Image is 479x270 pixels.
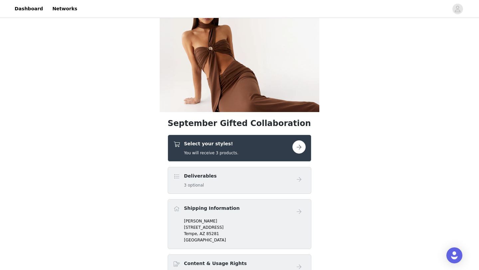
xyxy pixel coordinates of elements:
[454,4,461,14] div: avatar
[184,218,306,224] p: [PERSON_NAME]
[168,199,311,249] div: Shipping Information
[184,182,217,188] h5: 3 optional
[184,224,306,230] p: [STREET_ADDRESS]
[184,205,239,212] h4: Shipping Information
[200,231,205,236] span: AZ
[184,150,238,156] h5: You will receive 3 products.
[184,173,217,180] h4: Deliverables
[168,167,311,194] div: Deliverables
[446,247,462,263] div: Open Intercom Messenger
[48,1,81,16] a: Networks
[184,237,306,243] p: [GEOGRAPHIC_DATA]
[168,135,311,162] div: Select your styles!
[184,260,247,267] h4: Content & Usage Rights
[206,231,219,236] span: 85281
[11,1,47,16] a: Dashboard
[168,117,311,129] h1: September Gifted Collaboration
[184,140,238,147] h4: Select your styles!
[184,231,198,236] span: Tempe,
